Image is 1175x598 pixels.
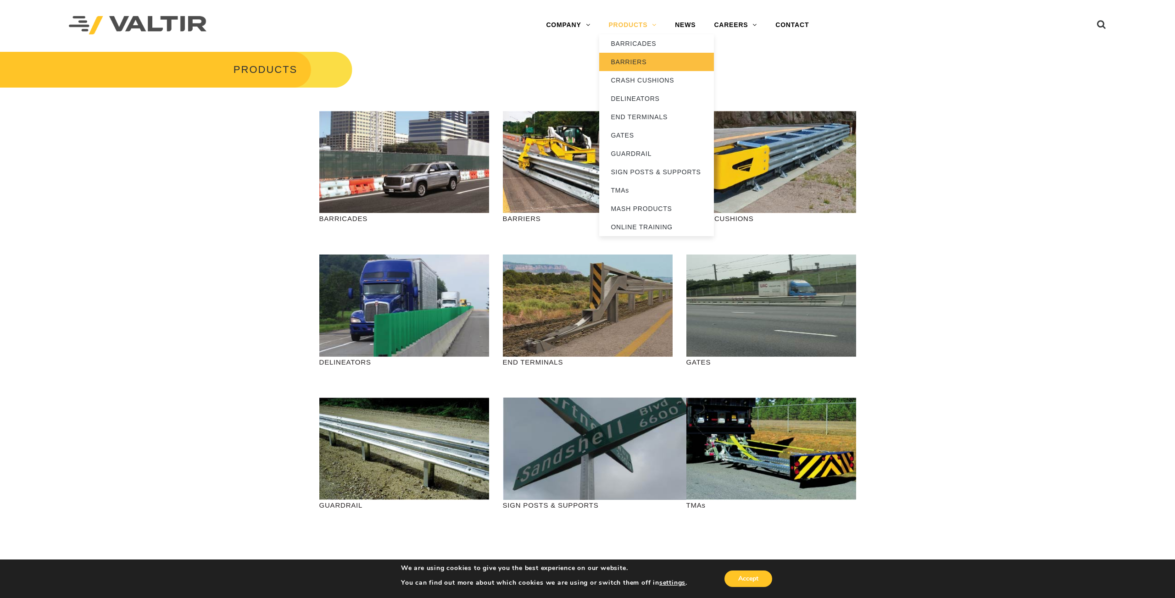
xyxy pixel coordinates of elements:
p: CRASH CUSHIONS [686,213,856,224]
a: GATES [599,126,714,144]
a: NEWS [666,16,705,34]
a: BARRIERS [599,53,714,71]
a: CRASH CUSHIONS [599,71,714,89]
a: ONLINE TRAINING [599,218,714,236]
p: You can find out more about which cookies we are using or switch them off in . [401,579,687,587]
a: CAREERS [705,16,766,34]
p: We are using cookies to give you the best experience on our website. [401,564,687,572]
button: settings [659,579,685,587]
a: SIGN POSTS & SUPPORTS [599,163,714,181]
a: TMAs [599,181,714,199]
p: BARRICADES [319,213,489,224]
a: DELINEATORS [599,89,714,108]
p: BARRIERS [503,213,673,224]
p: TMAs [686,500,856,510]
a: GUARDRAIL [599,144,714,163]
p: END TERMINALS [503,357,673,367]
a: END TERMINALS [599,108,714,126]
p: SIGN POSTS & SUPPORTS [503,500,673,510]
a: PRODUCTS [599,16,666,34]
p: GATES [686,357,856,367]
a: MASH PRODUCTS [599,199,714,218]
a: BARRICADES [599,34,714,53]
img: Valtir [69,16,206,35]
a: CONTACT [766,16,818,34]
button: Accept [724,570,772,587]
p: GUARDRAIL [319,500,489,510]
a: COMPANY [537,16,599,34]
p: DELINEATORS [319,357,489,367]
